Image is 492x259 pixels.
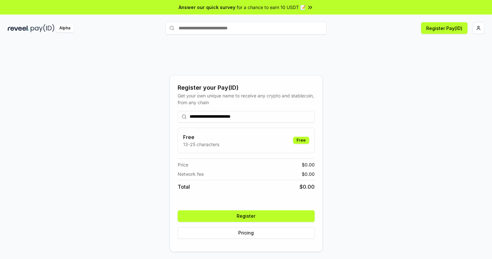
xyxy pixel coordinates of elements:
[421,22,467,34] button: Register Pay(ID)
[293,137,309,144] div: Free
[302,171,315,177] span: $ 0.00
[237,4,306,11] span: for a chance to earn 10 USDT 📝
[178,83,315,92] div: Register your Pay(ID)
[183,141,219,148] p: 13-25 characters
[302,161,315,168] span: $ 0.00
[300,183,315,191] span: $ 0.00
[178,161,188,168] span: Price
[8,24,29,32] img: reveel_dark
[178,183,190,191] span: Total
[178,92,315,106] div: Get your own unique name to receive any crypto and stablecoin, from any chain
[31,24,54,32] img: pay_id
[179,4,235,11] span: Answer our quick survey
[178,210,315,222] button: Register
[178,227,315,239] button: Pricing
[178,171,204,177] span: Network fee
[56,24,74,32] div: Alpha
[183,133,219,141] h3: Free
